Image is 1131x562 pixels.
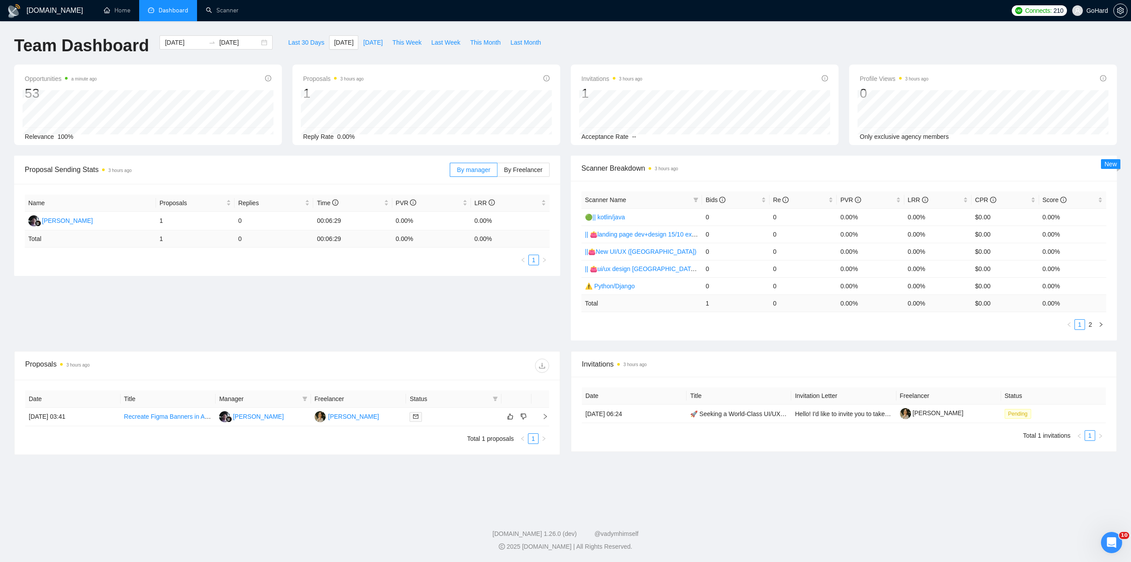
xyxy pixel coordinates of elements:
[216,390,311,408] th: Manager
[1098,433,1103,439] span: right
[840,196,861,203] span: PVR
[972,208,1039,226] td: $0.00
[124,413,246,420] a: Recreate Figma Banners in Adobe Illustrator
[313,212,392,230] td: 00:06:29
[518,411,529,422] button: dislike
[317,199,338,206] span: Time
[332,199,338,206] span: info-circle
[1104,161,1117,168] span: New
[860,133,949,140] span: Only exclusive agency members
[585,248,696,255] a: ||👛New UI/UX ([GEOGRAPHIC_DATA])
[1085,319,1096,330] li: 2
[904,208,972,226] td: 0.00%
[1074,430,1085,441] li: Previous Page
[491,392,500,405] span: filter
[904,243,972,260] td: 0.00%
[535,359,549,373] button: download
[520,436,525,441] span: left
[1096,319,1106,330] li: Next Page
[1039,277,1107,294] td: 0.00%
[121,408,216,426] td: Recreate Figma Banners in Adobe Illustrator
[1054,6,1063,15] span: 210
[121,390,216,408] th: Title
[1039,208,1107,226] td: 0.00%
[410,199,416,206] span: info-circle
[206,7,239,14] a: searchScanner
[66,363,90,367] time: 3 hours ago
[1039,226,1107,243] td: 0.00%
[219,394,299,404] span: Manager
[1096,319,1106,330] button: right
[770,208,837,226] td: 0
[392,38,421,47] span: This Week
[156,212,235,230] td: 1
[837,260,904,277] td: 0.00%
[337,133,355,140] span: 0.00%
[25,359,287,373] div: Proposals
[702,260,769,277] td: 0
[837,294,904,312] td: 0.00 %
[539,433,549,444] button: right
[35,220,41,226] img: gigradar-bm.png
[1066,322,1072,327] span: left
[520,413,527,420] span: dislike
[972,226,1039,243] td: $0.00
[855,197,861,203] span: info-circle
[238,198,303,208] span: Replies
[770,243,837,260] td: 0
[302,396,307,401] span: filter
[972,260,1039,277] td: $0.00
[470,38,501,47] span: This Month
[219,411,230,422] img: RR
[528,433,539,444] li: 1
[585,231,728,238] a: || 👛landing page dev+design 15/10 example added
[904,294,972,312] td: 0.00 %
[315,413,379,420] a: OT[PERSON_NAME]
[1074,8,1081,14] span: user
[159,7,188,14] span: Dashboard
[426,35,465,50] button: Last Week
[334,38,353,47] span: [DATE]
[535,413,548,420] span: right
[693,197,698,203] span: filter
[1039,243,1107,260] td: 0.00%
[1085,320,1095,329] a: 2
[387,35,426,50] button: This Week
[528,255,539,265] li: 1
[471,230,550,248] td: 0.00 %
[507,413,513,420] span: like
[1043,196,1066,203] span: Score
[518,255,528,265] button: left
[1095,430,1106,441] button: right
[505,35,546,50] button: Last Month
[235,230,313,248] td: 0
[1023,430,1070,441] li: Total 1 invitations
[431,38,460,47] span: Last Week
[1113,7,1127,14] a: setting
[585,196,626,203] span: Scanner Name
[581,73,642,84] span: Invitations
[543,75,550,81] span: info-circle
[505,411,516,422] button: like
[1095,430,1106,441] li: Next Page
[520,257,526,263] span: left
[1085,431,1095,440] a: 1
[159,198,224,208] span: Proposals
[1101,532,1122,553] iframe: Intercom live chat
[782,197,789,203] span: info-circle
[619,76,642,81] time: 3 hours ago
[392,212,471,230] td: 0.00%
[687,387,791,405] th: Title
[1064,319,1074,330] button: left
[1074,319,1085,330] li: 1
[1085,430,1095,441] li: 1
[329,35,358,50] button: [DATE]
[209,39,216,46] span: to
[1077,433,1082,439] span: left
[283,35,329,50] button: Last 30 Days
[358,35,387,50] button: [DATE]
[410,394,489,404] span: Status
[148,7,154,13] span: dashboard
[702,243,769,260] td: 0
[904,277,972,294] td: 0.00%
